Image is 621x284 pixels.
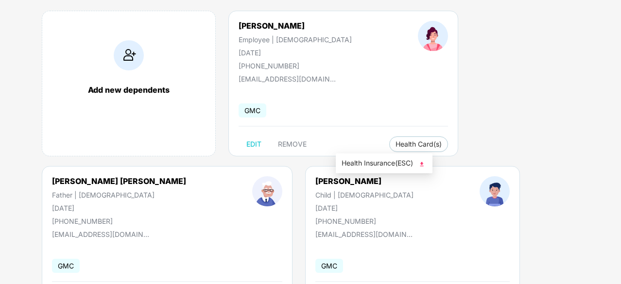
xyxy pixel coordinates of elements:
[52,230,149,238] div: [EMAIL_ADDRESS][DOMAIN_NAME]
[239,103,266,117] span: GMC
[246,140,261,148] span: EDIT
[252,176,282,206] img: profileImage
[114,40,144,70] img: addIcon
[315,230,413,238] div: [EMAIL_ADDRESS][DOMAIN_NAME]
[396,142,442,147] span: Health Card(s)
[239,62,352,70] div: [PHONE_NUMBER]
[270,136,314,152] button: REMOVE
[239,75,336,83] div: [EMAIL_ADDRESS][DOMAIN_NAME]
[480,176,510,206] img: profileImage
[239,21,352,31] div: [PERSON_NAME]
[52,217,186,225] div: [PHONE_NUMBER]
[52,204,186,212] div: [DATE]
[239,136,269,152] button: EDIT
[418,21,448,51] img: profileImage
[278,140,307,148] span: REMOVE
[52,85,206,95] div: Add new dependents
[315,217,414,225] div: [PHONE_NUMBER]
[389,136,448,152] button: Health Card(s)
[315,176,414,186] div: [PERSON_NAME]
[342,158,427,168] span: Health Insurance(ESC)
[315,191,414,199] div: Child | [DEMOGRAPHIC_DATA]
[315,259,343,273] span: GMC
[315,204,414,212] div: [DATE]
[417,159,427,169] img: svg+xml;base64,PHN2ZyB4bWxucz0iaHR0cDovL3d3dy53My5vcmcvMjAwMC9zdmciIHhtbG5zOnhsaW5rPSJodHRwOi8vd3...
[52,259,80,273] span: GMC
[52,176,186,186] div: [PERSON_NAME] [PERSON_NAME]
[239,49,352,57] div: [DATE]
[239,35,352,44] div: Employee | [DEMOGRAPHIC_DATA]
[52,191,186,199] div: Father | [DEMOGRAPHIC_DATA]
